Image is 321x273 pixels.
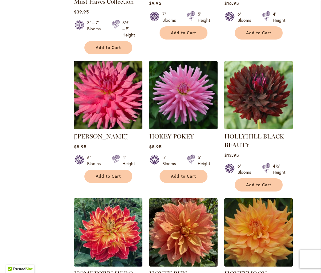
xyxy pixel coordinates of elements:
[149,125,218,131] a: HOKEY POKEY
[74,61,142,130] img: HERBERT SMITH
[5,251,22,268] iframe: Launch Accessibility Center
[171,31,196,36] span: Add to Cart
[224,125,293,131] a: HOLLYHILL BLACK BEAUTY
[149,144,162,150] span: $8.95
[198,11,210,24] div: 5' Height
[84,170,132,183] button: Add to Cart
[224,262,293,268] a: Honeymoon
[149,199,218,267] img: Honey Bun
[149,262,218,268] a: Honey Bun
[273,163,285,176] div: 4½' Height
[224,1,239,6] span: $16.95
[224,199,293,267] img: Honeymoon
[149,133,194,140] a: HOKEY POKEY
[171,174,196,179] span: Add to Cart
[87,155,104,167] div: 6" Blooms
[74,133,129,140] a: [PERSON_NAME]
[224,61,293,130] img: HOLLYHILL BLACK BEAUTY
[162,155,180,167] div: 5" Blooms
[122,20,135,38] div: 3½' – 5' Height
[160,170,207,183] button: Add to Cart
[235,179,283,192] button: Add to Cart
[96,45,121,51] span: Add to Cart
[96,174,121,179] span: Add to Cart
[149,61,218,130] img: HOKEY POKEY
[74,262,142,268] a: HOMETOWN HERO
[198,155,210,167] div: 5' Height
[238,11,255,24] div: 6" Blooms
[84,41,132,55] button: Add to Cart
[224,133,284,149] a: HOLLYHILL BLACK BEAUTY
[235,27,283,40] button: Add to Cart
[74,9,89,15] span: $39.95
[160,27,207,40] button: Add to Cart
[122,155,135,167] div: 4' Height
[246,31,271,36] span: Add to Cart
[238,163,255,176] div: 6" Blooms
[74,144,87,150] span: $8.95
[149,1,161,6] span: $9.95
[74,125,142,131] a: HERBERT SMITH
[246,183,271,188] span: Add to Cart
[74,199,142,267] img: HOMETOWN HERO
[273,11,285,24] div: 4' Height
[224,153,239,158] span: $12.95
[87,20,104,38] div: 3" – 7" Blooms
[162,11,180,24] div: 7" Blooms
